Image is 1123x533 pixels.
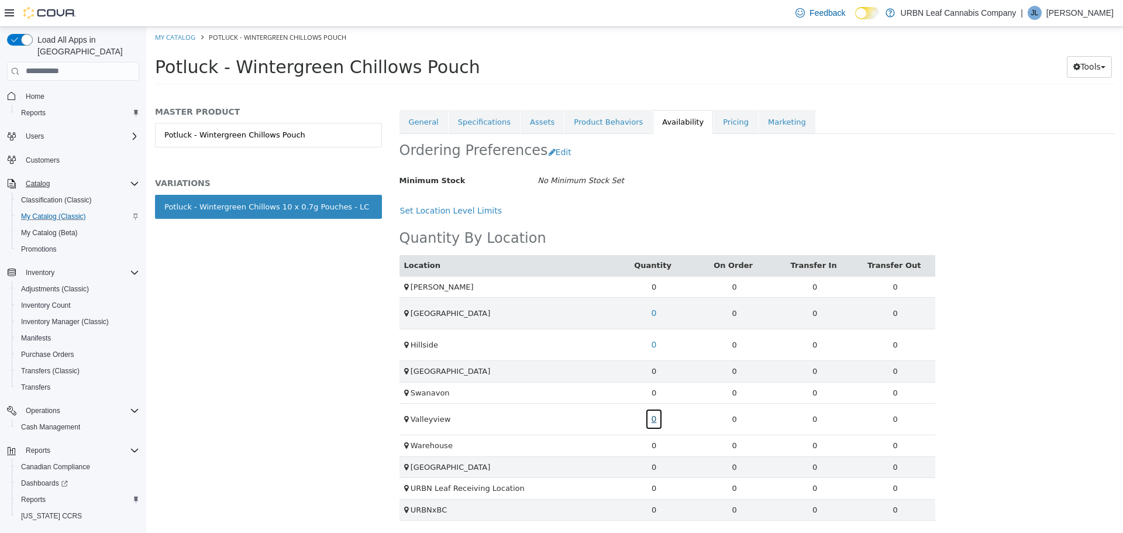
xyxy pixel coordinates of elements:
td: 0 [709,249,790,271]
a: Potluck - Wintergreen Chillows Pouch [9,96,236,121]
span: Hillside [264,314,292,322]
span: Transfers [16,380,139,394]
span: Dashboards [21,479,68,488]
td: 0 [628,302,709,334]
span: Load All Apps in [GEOGRAPHIC_DATA] [33,34,139,57]
button: Transfers (Classic) [12,363,144,379]
a: On Order [567,234,609,243]
span: My Catalog (Beta) [21,228,78,238]
td: 0 [628,377,709,408]
td: 0 [709,472,790,494]
span: [GEOGRAPHIC_DATA] [264,282,345,291]
span: My Catalog (Beta) [16,226,139,240]
h5: MASTER PRODUCT [9,80,236,90]
button: Location [258,233,297,245]
span: Warehouse [264,414,306,423]
td: 0 [628,249,709,271]
a: Manifests [16,331,56,345]
td: 0 [548,472,629,494]
a: General [253,83,302,108]
button: Promotions [12,241,144,257]
a: Transfers (Classic) [16,364,84,378]
button: Catalog [21,177,54,191]
a: My Catalog (Classic) [16,209,91,223]
a: Canadian Compliance [16,460,95,474]
a: Specifications [302,83,374,108]
button: Cash Management [12,419,144,435]
i: No Minimum Stock Set [391,149,478,158]
span: Dark Mode [855,19,856,20]
span: URBNxBC [264,479,301,487]
h5: VARIATIONS [9,151,236,161]
a: 0 [499,276,517,297]
button: Inventory [2,264,144,281]
span: Transfers [21,383,50,392]
span: Purchase Orders [16,348,139,362]
td: 0 [709,334,790,356]
a: Feedback [791,1,850,25]
button: Set Location Level Limits [253,173,363,195]
button: Reports [12,105,144,121]
td: 0 [467,472,548,494]
span: Transfers (Classic) [16,364,139,378]
span: Adjustments (Classic) [21,284,89,294]
td: 0 [548,302,629,334]
p: URBN Leaf Cannabis Company [901,6,1017,20]
button: Reports [12,491,144,508]
a: Transfer Out [721,234,777,243]
h2: Ordering Preferences [253,115,402,133]
button: Home [2,88,144,105]
img: Cova [23,7,76,19]
span: Reports [16,493,139,507]
td: 0 [467,334,548,356]
h2: Quantity By Location [253,202,400,221]
span: Operations [21,404,139,418]
p: | [1021,6,1023,20]
span: Customers [21,153,139,167]
span: Feedback [809,7,845,19]
span: My Catalog (Classic) [21,212,86,221]
span: [GEOGRAPHIC_DATA] [264,436,345,445]
button: Edit [402,115,432,136]
button: Canadian Compliance [12,459,144,475]
button: Operations [2,403,144,419]
a: Dashboards [12,475,144,491]
a: Quantity [488,234,528,243]
p: [PERSON_NAME] [1046,6,1114,20]
td: 0 [709,271,790,302]
span: Canadian Compliance [16,460,139,474]
a: Reports [16,493,50,507]
span: Potluck - Wintergreen Chillows Pouch [63,6,200,15]
td: 0 [628,355,709,377]
a: Transfer In [645,234,693,243]
td: 0 [548,334,629,356]
span: Inventory [26,268,54,277]
a: Pricing [567,83,612,108]
span: Minimum Stock [253,149,319,158]
span: Valleyview [264,388,305,397]
td: 0 [548,408,629,430]
a: My Catalog [9,6,49,15]
span: Inventory Manager (Classic) [21,317,109,326]
span: Home [26,92,44,101]
a: Promotions [16,242,61,256]
span: Reports [21,495,46,504]
td: 0 [709,302,790,334]
span: Catalog [21,177,139,191]
td: 0 [548,249,629,271]
span: Inventory Count [21,301,71,310]
td: 0 [709,451,790,473]
a: Marketing [612,83,669,108]
a: Reports [16,106,50,120]
td: 0 [709,429,790,451]
span: Washington CCRS [16,509,139,523]
td: 0 [628,429,709,451]
span: Inventory Manager (Classic) [16,315,139,329]
span: Canadian Compliance [21,462,90,472]
button: Purchase Orders [12,346,144,363]
a: Adjustments (Classic) [16,282,94,296]
a: Assets [374,83,418,108]
span: Customers [26,156,60,165]
span: Reports [21,443,139,458]
span: Inventory Count [16,298,139,312]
